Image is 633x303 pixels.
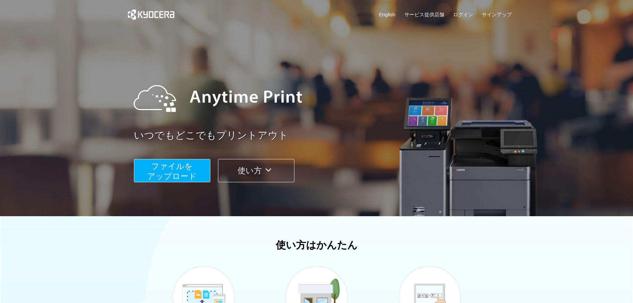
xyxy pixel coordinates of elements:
a: サービス提供店舗 [404,11,444,18]
a: ログイン [453,11,473,18]
button: 使い方 [218,159,294,182]
span: ファイルを ​​アップロード [147,162,197,181]
button: ファイルを​​アップロード [134,159,210,182]
a: サインアップ [482,11,512,18]
a: いつでもどこでもプリントアウト [134,128,516,143]
a: English [379,11,395,18]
